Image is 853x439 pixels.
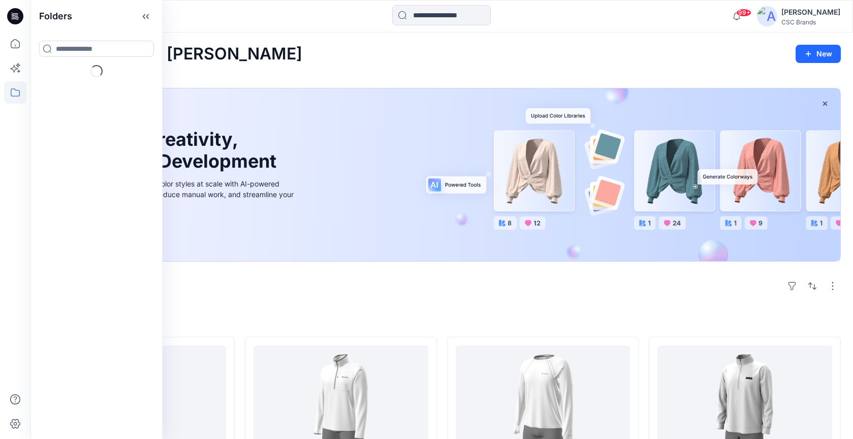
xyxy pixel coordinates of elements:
[781,18,840,26] div: CSC Brands
[796,45,841,63] button: New
[68,178,296,210] div: Explore ideas faster and recolor styles at scale with AI-powered tools that boost creativity, red...
[781,6,840,18] div: [PERSON_NAME]
[736,9,751,17] span: 99+
[757,6,777,26] img: avatar
[68,223,296,243] a: Discover more
[43,45,302,64] h2: Welcome back, [PERSON_NAME]
[43,315,841,327] h4: Styles
[68,129,281,172] h1: Unleash Creativity, Speed Up Development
